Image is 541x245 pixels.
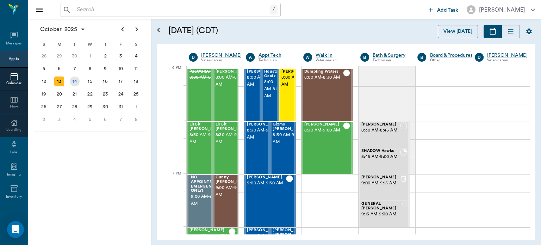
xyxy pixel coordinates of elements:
[359,174,410,201] div: CANCELED, 9:00 AM - 9:15 AM
[304,127,343,134] span: 8:30 AM - 9:00 AM
[216,184,251,198] span: 9:00 AM - 9:30 AM
[216,131,251,146] span: 8:30 AM - 9:00 AM
[301,122,353,174] div: CHECKED_OUT, 8:30 AM - 9:00 AM
[85,115,95,124] div: Wednesday, November 5, 2025
[213,69,239,122] div: CHECKED_OUT, 8:00 AM - 8:30 AM
[70,102,80,112] div: Tuesday, October 28, 2025
[247,180,286,187] span: 9:00 AM - 9:30 AM
[189,131,225,146] span: 8:30 AM - 9:00 AM
[359,122,410,148] div: NOT_CONFIRMED, 8:30 AM - 8:45 AM
[273,122,308,131] span: Gizmo [PERSON_NAME]
[373,57,407,63] div: Technician
[163,170,181,188] div: 7 PM
[430,57,473,63] div: Other
[54,51,64,61] div: Monday, September 29, 2025
[189,228,229,233] span: [PERSON_NAME]
[247,122,282,127] span: [PERSON_NAME]
[361,211,402,218] span: 9:15 AM - 9:30 AM
[361,180,400,187] span: 9:00 AM - 9:15 AM
[361,122,400,127] span: [PERSON_NAME]
[130,22,144,36] button: Next page
[100,89,110,99] div: Thursday, October 23, 2025
[37,22,89,36] button: October2025
[244,122,270,174] div: CHECKED_OUT, 8:30 AM - 9:00 AM
[131,115,141,124] div: Saturday, November 8, 2025
[82,39,98,50] div: W
[187,174,213,227] div: BOOKED, 9:00 AM - 9:30 AM
[244,69,261,122] div: CHECKED_OUT, 8:00 AM - 8:30 AM
[189,69,234,74] span: [GEOGRAPHIC_DATA]
[100,102,110,112] div: Thursday, October 30, 2025
[116,102,126,112] div: Friday, October 31, 2025
[213,174,239,227] div: CHECKED_OUT, 9:00 AM - 9:30 AM
[116,51,126,61] div: Friday, October 3, 2025
[316,57,350,63] div: Veterinarian
[163,64,181,82] div: 6 PM
[189,74,234,81] span: 8:00 AM - 8:30 AM
[6,194,22,200] div: Inventory
[304,122,343,127] span: [PERSON_NAME]
[6,41,22,46] div: Messages
[475,53,484,62] div: D
[264,69,282,79] span: Houston Gaatz
[100,51,110,61] div: Thursday, October 2, 2025
[359,148,410,174] div: BOOKED, 8:45 AM - 9:00 AM
[247,228,282,233] span: [PERSON_NAME]
[116,64,126,74] div: Friday, October 10, 2025
[39,115,49,124] div: Sunday, November 2, 2025
[74,5,270,15] input: Search
[361,175,400,180] span: [PERSON_NAME]
[361,202,402,211] span: GENERAL [PERSON_NAME]
[39,76,49,86] div: Sunday, October 12, 2025
[168,25,325,36] h5: [DATE] (CDT)
[273,131,308,146] span: 8:30 AM - 9:00 AM
[32,3,46,17] button: Close drawer
[259,52,293,59] a: Appt Tech
[39,102,49,112] div: Sunday, October 26, 2025
[54,102,64,112] div: Monday, October 27, 2025
[116,76,126,86] div: Friday, October 17, 2025
[418,53,427,62] div: B
[131,89,141,99] div: Saturday, October 25, 2025
[247,175,286,180] span: [PERSON_NAME]
[189,233,229,240] span: 9:30 AM - 10:00 AM
[100,115,110,124] div: Thursday, November 6, 2025
[359,201,410,227] div: NOT_CONFIRMED, 9:15 AM - 9:30 AM
[7,221,24,238] div: Open Intercom Messenger
[487,52,528,59] a: [PERSON_NAME]
[100,64,110,74] div: Thursday, October 9, 2025
[131,76,141,86] div: Saturday, October 18, 2025
[461,3,541,16] button: [PERSON_NAME]
[261,69,279,122] div: CHECKED_OUT, 8:00 AM - 8:30 AM
[10,150,18,155] div: Labs
[39,51,49,61] div: Sunday, September 28, 2025
[201,57,242,63] div: Veterinarian
[246,53,255,62] div: A
[259,57,293,63] div: Technician
[361,149,400,153] span: SHADOW Hawks
[247,69,282,74] span: [PERSON_NAME]
[154,17,163,44] button: Open calendar
[304,74,343,81] span: 8:00 AM - 8:30 AM
[85,76,95,86] div: Wednesday, October 15, 2025
[216,74,251,88] span: 8:00 AM - 8:30 AM
[438,25,478,38] button: View [DATE]
[54,76,64,86] div: Today, Monday, October 13, 2025
[191,193,223,207] span: 9:00 AM - 9:30 AM
[430,52,473,59] a: Board &Procedures
[39,64,49,74] div: Sunday, October 5, 2025
[201,52,242,59] div: [PERSON_NAME]
[54,89,64,99] div: Monday, October 20, 2025
[36,39,52,50] div: S
[187,69,213,122] div: CANCELED, 8:00 AM - 8:30 AM
[301,69,353,122] div: CHECKED_OUT, 8:00 AM - 8:30 AM
[216,69,251,74] span: [PERSON_NAME]
[316,52,350,59] a: Walk In
[70,89,80,99] div: Tuesday, October 21, 2025
[270,122,296,174] div: CHECKED_OUT, 8:30 AM - 9:00 AM
[373,52,407,59] a: Bath & Surgery
[52,39,67,50] div: M
[100,76,110,86] div: Thursday, October 16, 2025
